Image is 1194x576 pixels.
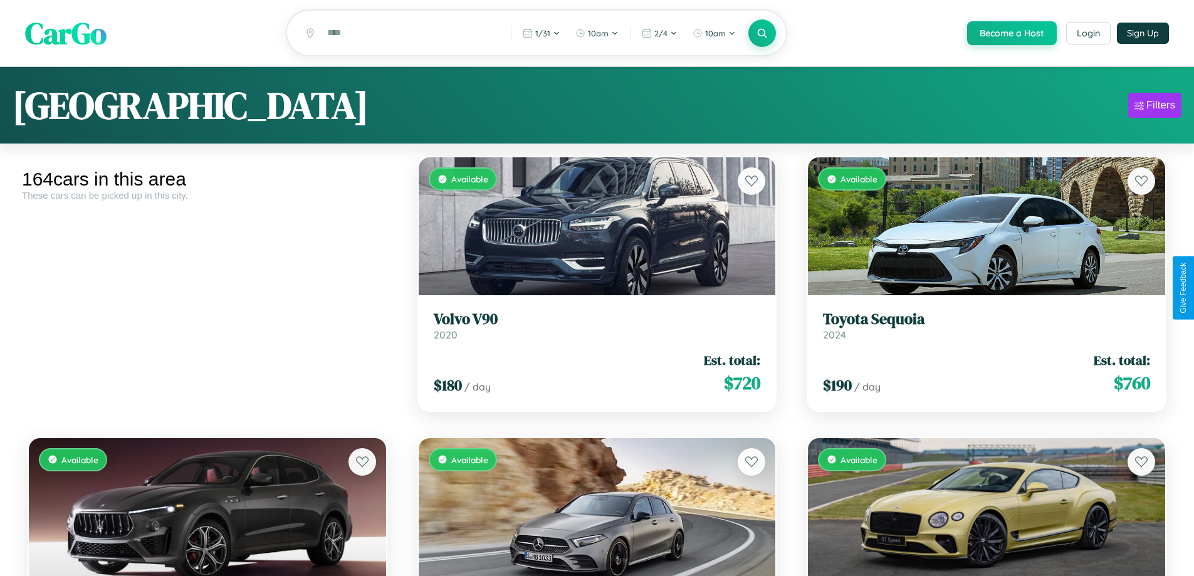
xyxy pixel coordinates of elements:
span: Available [451,454,488,465]
span: 2020 [434,328,458,341]
span: $ 180 [434,375,462,395]
span: Est. total: [704,351,760,369]
button: Filters [1128,93,1181,118]
button: Login [1066,22,1111,45]
span: $ 190 [823,375,852,395]
span: Est. total: [1094,351,1150,369]
h1: [GEOGRAPHIC_DATA] [13,80,369,131]
span: / day [464,380,491,393]
h3: Volvo V90 [434,310,761,328]
button: Sign Up [1117,23,1169,44]
span: $ 720 [724,370,760,395]
span: 10am [588,28,609,38]
a: Volvo V902020 [434,310,761,341]
span: Available [61,454,98,465]
a: Toyota Sequoia2024 [823,310,1150,341]
div: Give Feedback [1179,263,1188,313]
span: CarGo [25,13,107,54]
span: 2 / 4 [654,28,668,38]
span: $ 760 [1114,370,1150,395]
span: 1 / 31 [535,28,550,38]
span: 2024 [823,328,846,341]
span: Available [841,454,877,465]
button: 10am [686,23,742,43]
h3: Toyota Sequoia [823,310,1150,328]
span: Available [841,174,877,184]
span: Available [451,174,488,184]
div: These cars can be picked up in this city. [22,190,393,201]
span: / day [854,380,881,393]
span: 10am [705,28,726,38]
button: Become a Host [967,21,1057,45]
div: Filters [1146,99,1175,112]
button: 2/4 [636,23,684,43]
div: 164 cars in this area [22,169,393,190]
button: 1/31 [516,23,567,43]
button: 10am [569,23,625,43]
